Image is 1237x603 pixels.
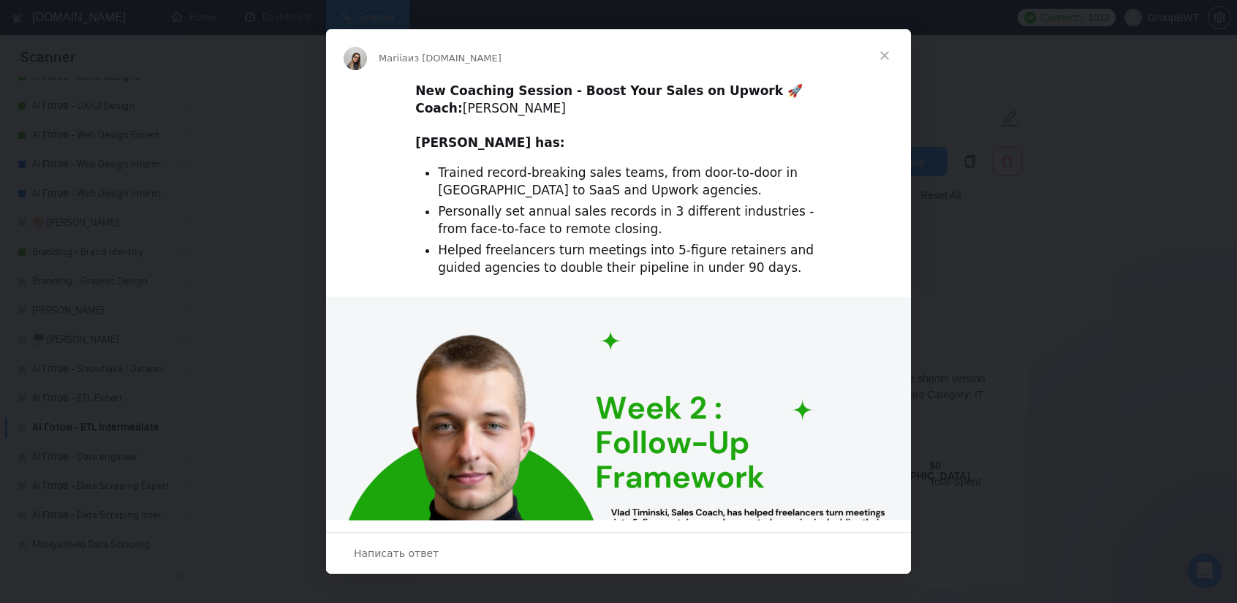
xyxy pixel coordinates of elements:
b: New Coaching Session - Boost Your Sales on Upwork 🚀 [415,83,803,98]
b: Coach: [415,101,463,115]
span: Mariia [379,53,408,64]
li: Personally set annual sales records in 3 different industries - from face-to-face to remote closing. [438,203,822,238]
li: Trained record-breaking sales teams, from door-to-door in [GEOGRAPHIC_DATA] to SaaS and Upwork ag... [438,164,822,200]
img: Profile image for Mariia [344,47,367,70]
span: Написать ответ [354,544,439,563]
span: из [DOMAIN_NAME] [408,53,502,64]
li: Helped freelancers turn meetings into 5-figure retainers and guided agencies to double their pipe... [438,242,822,277]
span: Закрыть [858,29,911,82]
div: ​ [PERSON_NAME] ​ ​ [415,83,822,152]
div: Открыть разговор и ответить [326,532,911,574]
b: [PERSON_NAME] has: [415,135,564,150]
